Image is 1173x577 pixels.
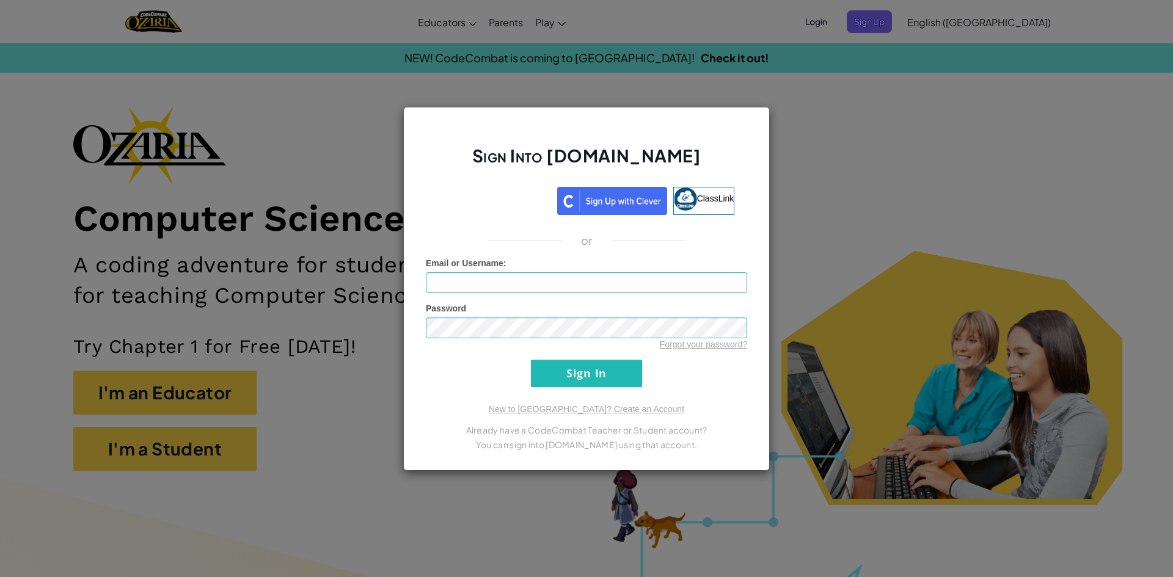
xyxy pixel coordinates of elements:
[433,186,557,212] iframe: Sign in with Google Button
[426,144,747,180] h2: Sign Into [DOMAIN_NAME]
[489,404,684,414] a: New to [GEOGRAPHIC_DATA]? Create an Account
[557,187,667,215] img: clever_sso_button@2x.png
[426,437,747,452] p: You can sign into [DOMAIN_NAME] using that account.
[674,187,697,211] img: classlink-logo-small.png
[660,339,747,349] a: Forgot your password?
[426,423,747,437] p: Already have a CodeCombat Teacher or Student account?
[426,257,506,269] label: :
[697,193,734,203] span: ClassLink
[426,303,466,313] span: Password
[426,258,503,268] span: Email or Username
[531,360,642,387] input: Sign In
[581,233,593,248] p: or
